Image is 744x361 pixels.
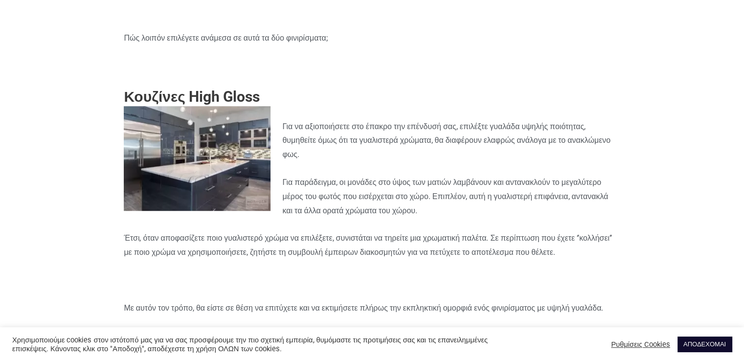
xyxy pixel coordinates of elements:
[124,31,620,45] p: Πώς λοιπόν επιλέγετε ανάμεσα σε αυτά τα δύο φινιρίσματα;
[124,88,259,105] strong: Κουζίνες High Gloss
[124,231,620,260] p: Έτσι, όταν αποφασίζετε ποιο γυαλιστερό χρώμα να επιλέξετε, συνιστάται να τηρείτε μια χρωματική πα...
[124,176,620,218] p: Για παράδειγμα, οι μονάδες στο ύψος των ματιών λαμβάνουν και αντανακλούν το μεγαλύτερο μέρος του ...
[124,301,620,316] p: Με αυτόν τον τρόπο, θα είστε σε θέση να επιτύχετε και να εκτιμήσετε πλήρως την εκπληκτική ομορφιά...
[611,340,670,349] a: Ρυθμίσεις Cookies
[124,120,620,162] p: Για να αξιοποιήσετε στο έπακρο την επένδυσή σας, επιλέξτε γυαλάδα υψηλής ποιότητας, θυμηθείτε όμω...
[677,337,732,352] a: ΑΠΟΔΕΧΟΜΑΙ
[12,336,516,353] div: Χρησιμοποιούμε cookies στον ιστότοπό μας για να σας προσφέρουμε την πιο σχετική εμπειρία, θυμόμασ...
